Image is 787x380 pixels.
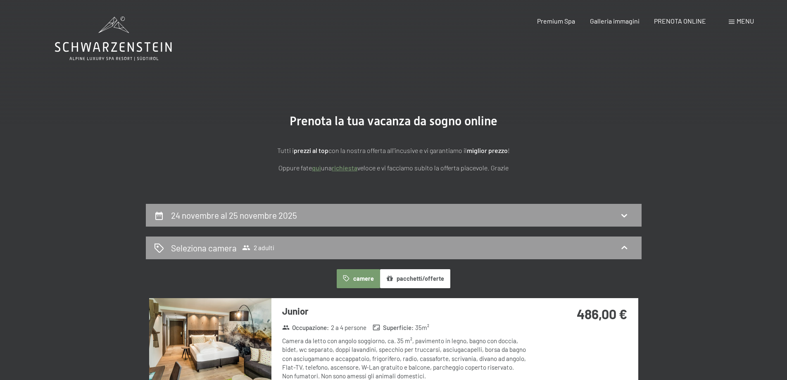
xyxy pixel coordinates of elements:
[294,146,328,154] strong: prezzi al top
[282,323,329,332] strong: Occupazione :
[282,305,528,318] h3: Junior
[537,17,575,25] a: Premium Spa
[577,306,627,322] strong: 486,00 €
[290,114,497,128] span: Prenota la tua vacanza da sogno online
[380,269,450,288] button: pacchetti/offerte
[467,146,508,154] strong: miglior prezzo
[373,323,414,332] strong: Superficie :
[332,164,357,172] a: richiesta
[415,323,429,332] span: 35 m²
[654,17,706,25] a: PRENOTA ONLINE
[312,164,321,172] a: quì
[242,244,274,252] span: 2 adulti
[590,17,640,25] a: Galleria immagini
[187,145,600,156] p: Tutti i con la nostra offerta all'incusive e vi garantiamo il !
[337,269,380,288] button: camere
[171,242,237,254] h2: Seleziona camera
[331,323,366,332] span: 2 a 4 persone
[171,210,297,220] h2: 24 novembre al 25 novembre 2025
[737,17,754,25] span: Menu
[187,163,600,173] p: Oppure fate una veloce e vi facciamo subito la offerta piacevole. Grazie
